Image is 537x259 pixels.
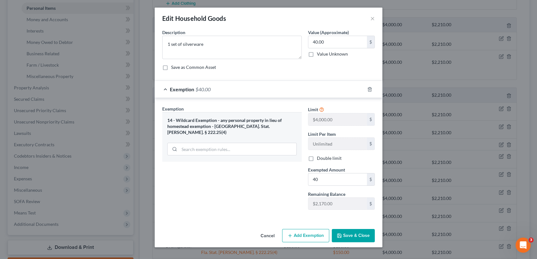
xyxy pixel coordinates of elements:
span: 3 [528,238,534,243]
input: -- [308,198,367,210]
label: Save as Common Asset [171,64,216,70]
input: 0.00 [308,173,367,185]
button: Add Exemption [282,229,329,242]
div: $ [367,36,374,48]
button: Cancel [256,230,280,242]
label: Remaining Balance [308,191,345,197]
span: Exempted Amount [308,167,345,172]
div: $ [367,198,374,210]
span: Exemption [162,106,184,111]
div: $ [367,113,374,125]
div: Edit Household Goods [162,14,226,23]
button: Save & Close [332,229,375,242]
label: Double limit [317,155,342,161]
div: $ [367,138,374,150]
span: Description [162,30,185,35]
span: Exemption [170,86,194,92]
label: Value Unknown [317,51,348,57]
input: -- [308,113,367,125]
label: Limit Per Item [308,131,336,137]
div: $ [367,173,374,185]
input: 0.00 [308,36,367,48]
input: -- [308,138,367,150]
input: Search exemption rules... [179,143,296,155]
span: $40.00 [195,86,211,92]
label: Value (Approximate) [308,29,349,36]
iframe: Intercom live chat [515,238,531,253]
div: 14 - Wildcard Exemption - any personal property in lieu of homestead exemption - [GEOGRAPHIC_DATA... [167,117,297,135]
span: Limit [308,107,318,112]
button: × [370,15,375,22]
